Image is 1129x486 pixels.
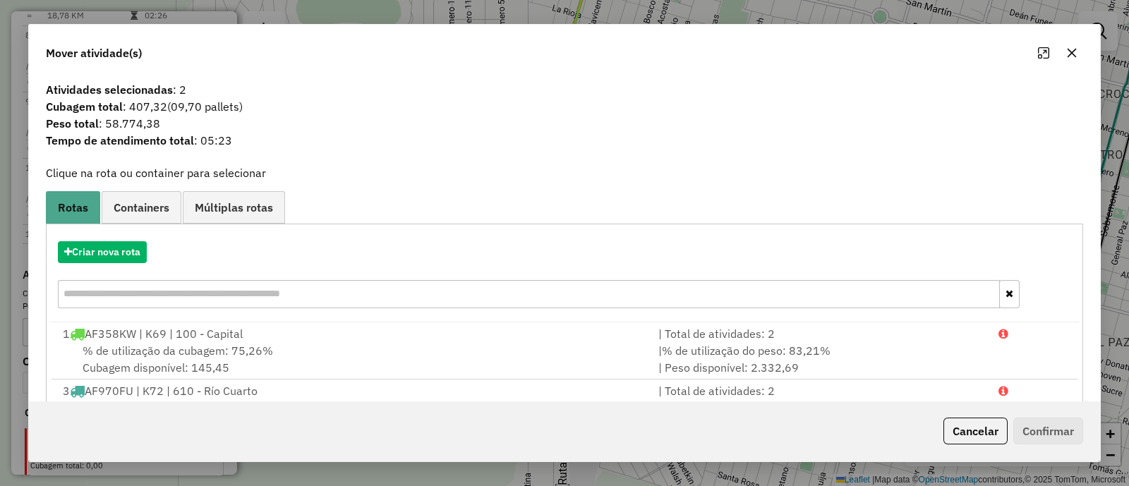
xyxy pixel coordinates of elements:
[54,382,650,399] div: 3
[46,133,194,147] strong: Tempo de atendimento total
[662,344,831,358] span: % de utilização do peso: 83,21%
[114,202,169,213] span: Containers
[54,399,650,433] div: Cubagem disponível: 366,56
[998,385,1008,396] i: Porcentagens após mover as atividades: Cubagem: 106,93% Peso: 435,59%
[54,342,650,376] div: Cubagem disponível: 145,45
[650,399,990,433] div: | | Peso disponível: 465,16
[46,116,99,130] strong: Peso total
[46,164,266,181] label: Clique na rota ou container para selecionar
[998,328,1008,339] i: Porcentagens após mover as atividades: Cubagem: 144,54% Peso: 506,26%
[37,132,1092,149] span: : 05:23
[650,342,990,376] div: | | Peso disponível: 2.332,69
[943,418,1008,444] button: Cancelar
[85,327,243,341] span: AF358KW | K69 | 100 - Capital
[58,202,88,213] span: Rotas
[650,325,990,342] div: | Total de atividades: 2
[650,382,990,399] div: | Total de atividades: 2
[58,241,147,263] button: Criar nova rota
[1032,42,1055,64] button: Maximize
[85,384,258,398] span: AF970FU | K72 | 610 - Río Cuarto
[37,81,1092,98] span: : 2
[37,98,1092,115] span: : 407,32
[83,344,273,358] span: % de utilização da cubagem: 75,26%
[167,99,243,114] span: (09,70 pallets)
[46,83,173,97] strong: Atividades selecionadas
[37,115,1092,132] span: : 58.774,38
[195,202,273,213] span: Múltiplas rotas
[46,44,142,61] span: Mover atividade(s)
[46,99,123,114] strong: Cubagem total
[54,325,650,342] div: 1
